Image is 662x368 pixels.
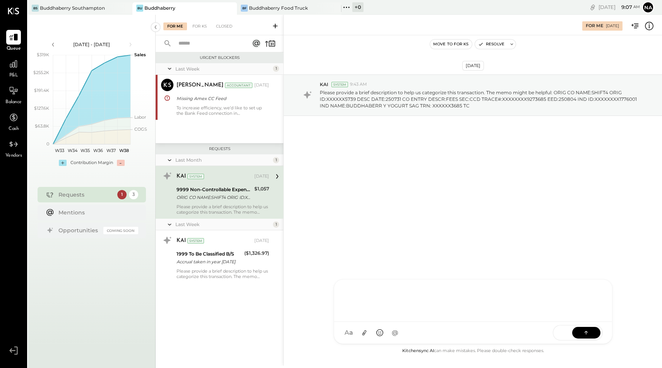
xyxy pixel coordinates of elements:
text: Sales [134,52,146,57]
div: KAI [177,237,186,245]
div: [PERSON_NAME] [177,81,223,89]
div: + 0 [352,2,364,12]
text: $127.6K [34,105,49,111]
text: W36 [93,148,103,153]
div: Missing Amex CC Feed [177,95,267,102]
div: Buddhaberry [144,5,175,11]
a: Balance [0,83,27,106]
div: Bu [136,5,143,12]
text: 0 [46,141,49,147]
div: System [187,238,204,244]
a: P&L [0,57,27,79]
div: [DATE] [254,173,269,180]
a: Vendors [0,137,27,159]
div: Accountant [225,83,252,88]
div: [DATE] [599,3,640,11]
div: BS [32,5,39,12]
a: Cash [0,110,27,133]
div: Mentions [58,209,134,216]
div: [DATE] [462,61,484,71]
div: Buddhaberry Southampton [40,5,105,11]
div: ($1,326.97) [244,249,269,257]
text: $255.2K [33,70,49,75]
div: System [331,82,348,87]
div: Closed [212,22,236,30]
div: For KS [189,22,211,30]
div: ORIG CO NAME:SHIFT4 ORIG ID:XXXXXX5739 DESC DATE:250731 CO ENTRY DESCR:FEES SEC:CCD TRACE#:XXXXXX... [177,194,252,201]
span: P&L [9,72,18,79]
span: Queue [7,45,21,52]
text: $63.8K [35,123,49,129]
p: Please provide a brief description to help us categorize this transaction. The memo might be help... [320,89,639,109]
span: Vendors [5,152,22,159]
text: W35 [81,148,90,153]
div: 3 [129,190,138,199]
button: Aa [342,326,356,340]
div: Opportunities [58,226,99,234]
text: W34 [67,148,77,153]
div: 1 [273,66,279,72]
div: For Me [586,23,603,29]
text: COGS [134,126,147,132]
span: KAI [320,81,328,88]
div: Last Month [175,157,271,163]
div: Please provide a brief description to help us categorize this transaction. The memo might be help... [177,204,269,215]
text: $191.4K [34,88,49,93]
span: Balance [5,99,22,106]
button: Move to for ks [430,40,472,49]
div: [DATE] - [DATE] [59,41,125,48]
div: Accrual taken in year [DATE] [177,258,242,266]
div: Requests [159,146,280,152]
span: @ [392,329,398,337]
text: W33 [55,148,64,153]
text: Labor [134,114,146,120]
span: 9:43 AM [350,81,367,88]
div: [DATE] [606,23,619,29]
div: [DATE] [254,82,269,88]
div: BF [241,5,248,12]
div: 1 [273,221,279,228]
div: 9999 Non-Controllable Expenses:Other Income and Expenses:To Be Classified P&L [177,186,252,194]
button: @ [388,326,402,340]
button: Resolve [475,40,508,49]
div: [DATE] [254,238,269,244]
div: Coming Soon [103,227,138,234]
span: a [349,329,353,337]
div: For Me [163,22,187,30]
text: $319K [37,52,49,57]
div: 1999 To Be Classified B/S [177,250,242,258]
div: System [187,174,204,179]
div: To increase efficiency, we’d like to set up the Bank Feed connection in [GEOGRAPHIC_DATA]. Please... [177,105,269,116]
div: Requests [58,191,113,199]
div: Please provide a brief description to help us categorize this transaction. The memo might be help... [177,268,269,279]
div: Urgent Blockers [159,55,280,60]
div: + [59,160,67,166]
a: Queue [0,30,27,52]
div: copy link [589,3,597,11]
div: Buddhaberry Food Truck [249,5,308,11]
div: 1 [117,190,127,199]
div: Last Week [175,221,271,228]
div: 1 [273,157,279,163]
div: Last Week [175,66,271,72]
div: KAI [177,173,186,180]
div: - [117,160,125,166]
div: Contribution Margin [70,160,113,166]
text: W37 [106,148,116,153]
span: SEND [553,323,572,343]
button: na [642,1,654,14]
span: Cash [9,126,19,133]
div: $1,057 [254,185,269,193]
text: W38 [119,148,129,153]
